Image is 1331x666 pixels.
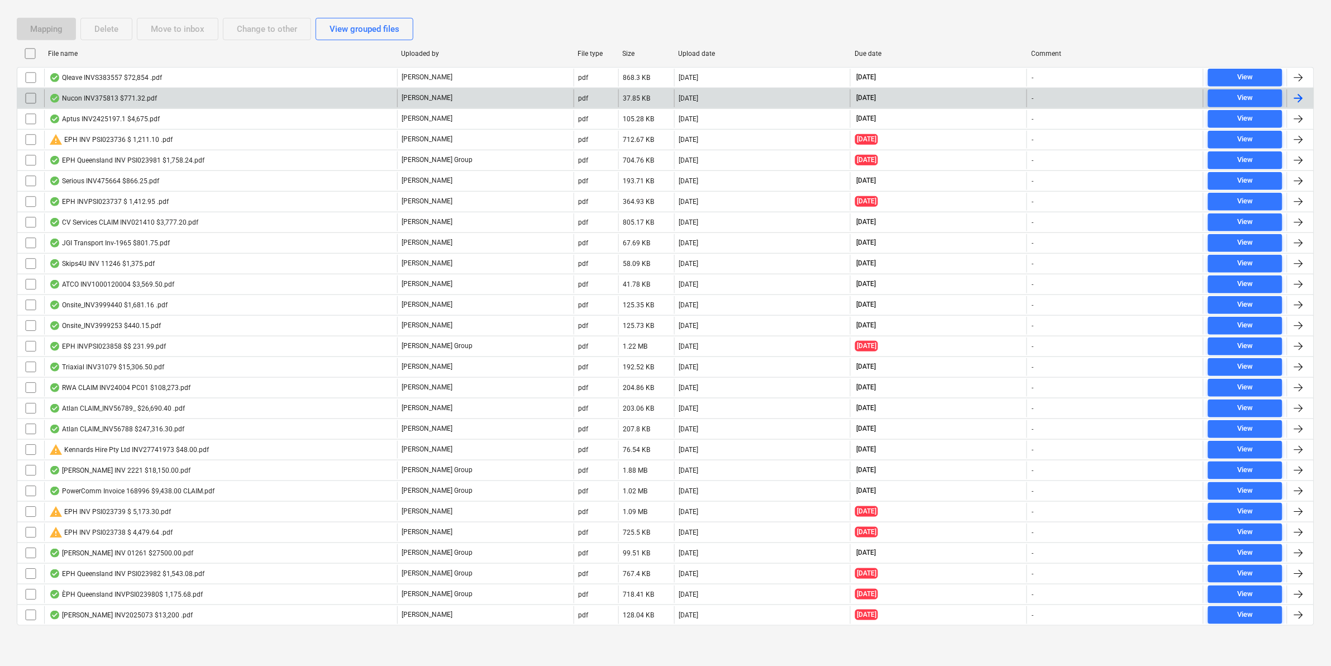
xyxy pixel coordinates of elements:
[1237,588,1253,601] div: View
[402,465,473,475] p: [PERSON_NAME] Group
[679,177,699,185] div: [DATE]
[330,22,399,36] div: View grouped files
[1208,586,1282,603] button: View
[679,136,699,144] div: [DATE]
[1032,260,1033,268] div: -
[49,383,60,392] div: OCR finished
[49,487,214,496] div: PowerComm Invoice 168996 $9,438.00 CLAIM.pdf
[1032,198,1033,206] div: -
[1208,193,1282,211] button: View
[855,196,878,207] span: [DATE]
[855,155,878,165] span: [DATE]
[623,50,670,58] div: Size
[1237,71,1253,84] div: View
[1208,565,1282,583] button: View
[1032,446,1033,454] div: -
[49,177,60,185] div: OCR finished
[855,238,877,248] span: [DATE]
[49,259,60,268] div: OCR finished
[623,177,655,185] div: 193.71 KB
[855,176,877,185] span: [DATE]
[623,301,655,309] div: 125.35 KB
[579,301,589,309] div: pdf
[855,93,877,103] span: [DATE]
[579,611,589,619] div: pdf
[1208,317,1282,335] button: View
[1032,218,1033,226] div: -
[679,342,699,350] div: [DATE]
[623,529,651,536] div: 725.5 KB
[49,94,60,103] div: OCR finished
[679,425,699,433] div: [DATE]
[49,197,60,206] div: OCR finished
[1237,236,1253,249] div: View
[49,94,157,103] div: Nucon INV375813 $771.32.pdf
[579,363,589,371] div: pdf
[1237,216,1253,229] div: View
[49,280,174,289] div: ATCO INV1000120004 $3,569.50.pdf
[49,363,164,372] div: Triaxial INV31079 $15,306.50.pdf
[316,18,413,40] button: View grouped files
[579,322,589,330] div: pdf
[855,383,877,392] span: [DATE]
[1032,570,1033,578] div: -
[49,301,60,310] div: OCR finished
[402,176,453,185] p: [PERSON_NAME]
[1208,110,1282,128] button: View
[1032,467,1033,474] div: -
[855,321,877,330] span: [DATE]
[49,443,209,456] div: Kennards Hire Pty Ltd INV27741973 $48.00.pdf
[679,94,699,102] div: [DATE]
[579,177,589,185] div: pdf
[679,239,699,247] div: [DATE]
[1208,69,1282,87] button: View
[49,466,60,475] div: OCR finished
[49,321,161,330] div: Onsite_INV3999253 $440.15.pdf
[679,260,699,268] div: [DATE]
[623,363,655,371] div: 192.52 KB
[1032,50,1199,58] div: Comment
[579,239,589,247] div: pdf
[855,279,877,289] span: [DATE]
[623,74,651,82] div: 868.3 KB
[579,446,589,454] div: pdf
[855,527,878,537] span: [DATE]
[579,260,589,268] div: pdf
[1237,319,1253,332] div: View
[48,50,392,58] div: File name
[49,342,60,351] div: OCR finished
[679,280,699,288] div: [DATE]
[855,300,877,310] span: [DATE]
[1237,381,1253,394] div: View
[1237,484,1253,497] div: View
[1032,177,1033,185] div: -
[1032,549,1033,557] div: -
[402,341,473,351] p: [PERSON_NAME] Group
[1032,322,1033,330] div: -
[1208,213,1282,231] button: View
[402,548,473,558] p: [PERSON_NAME] Group
[1208,441,1282,459] button: View
[1208,234,1282,252] button: View
[623,136,655,144] div: 712.67 KB
[623,467,648,474] div: 1.88 MB
[49,487,60,496] div: OCR finished
[1237,154,1253,166] div: View
[49,505,63,518] span: warning
[49,239,60,248] div: OCR finished
[855,568,878,579] span: [DATE]
[855,73,877,82] span: [DATE]
[1032,156,1033,164] div: -
[1208,172,1282,190] button: View
[1032,363,1033,371] div: -
[855,50,1023,58] div: Due date
[1237,92,1253,104] div: View
[1208,524,1282,541] button: View
[402,383,453,392] p: [PERSON_NAME]
[679,529,699,536] div: [DATE]
[1237,360,1253,373] div: View
[49,197,169,206] div: EPH INVPSI023737 $ 1,412.95 .pdf
[579,591,589,598] div: pdf
[579,487,589,495] div: pdf
[623,425,651,433] div: 207.8 KB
